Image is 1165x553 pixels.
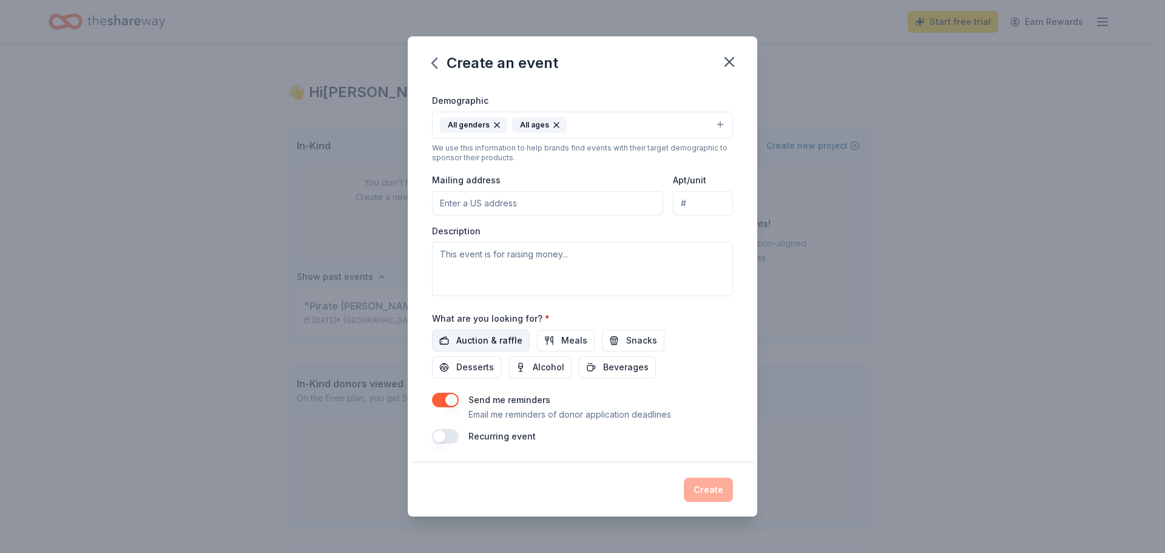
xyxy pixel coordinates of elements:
span: Beverages [603,360,649,375]
button: Desserts [432,356,501,378]
div: All ages [512,117,567,133]
button: Auction & raffle [432,330,530,351]
button: Alcohol [508,356,572,378]
label: What are you looking for? [432,313,550,325]
label: Mailing address [432,174,501,186]
label: Description [432,225,481,237]
span: Auction & raffle [456,333,522,348]
label: Recurring event [468,431,536,441]
p: Email me reminders of donor application deadlines [468,407,671,422]
label: Apt/unit [673,174,706,186]
span: Desserts [456,360,494,375]
div: Create an event [432,53,558,73]
input: # [673,191,733,215]
label: Send me reminders [468,395,550,405]
label: Demographic [432,95,488,107]
div: All genders [440,117,507,133]
div: We use this information to help brands find events with their target demographic to sponsor their... [432,143,733,163]
button: Beverages [579,356,656,378]
span: Snacks [626,333,657,348]
button: Meals [537,330,595,351]
button: Snacks [602,330,664,351]
span: Meals [561,333,587,348]
span: Alcohol [533,360,564,375]
button: All gendersAll ages [432,112,733,138]
input: Enter a US address [432,191,663,215]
